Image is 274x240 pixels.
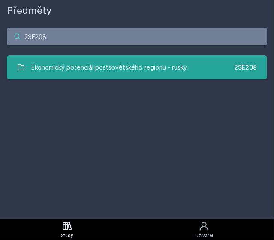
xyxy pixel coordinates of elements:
div: Study [61,232,73,239]
a: Ekonomický potenciál postsovětského regionu - rusky 2SE208 [7,55,267,79]
div: Uživatel [195,232,213,239]
div: 2SE208 [234,63,257,72]
a: Uživatel [134,219,274,240]
h1: Předměty [7,3,267,18]
input: Název nebo ident předmětu… [7,28,267,45]
div: Ekonomický potenciál postsovětského regionu - rusky [32,59,187,76]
